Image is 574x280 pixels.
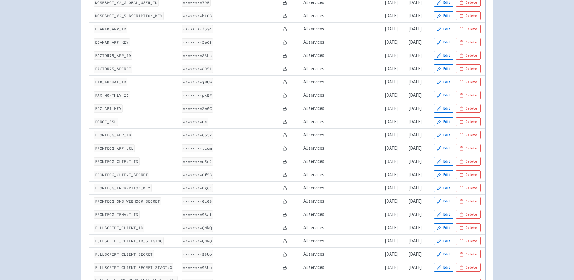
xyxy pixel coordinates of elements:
[385,105,398,111] time: [DATE]
[409,145,422,151] time: [DATE]
[456,51,480,60] button: Delete
[434,157,454,166] button: Edit
[409,66,422,71] time: [DATE]
[385,39,398,45] time: [DATE]
[409,172,422,177] time: [DATE]
[385,52,398,58] time: [DATE]
[302,142,337,155] td: All services
[409,79,422,85] time: [DATE]
[434,117,454,126] button: Edit
[385,211,398,217] time: [DATE]
[94,12,164,20] code: DOSESPOT_V2_SUBSCRIPTION_KEY
[94,250,154,258] code: FULLSCRIPT_CLIENT_SECRET
[385,225,398,230] time: [DATE]
[434,38,454,46] button: Edit
[456,250,480,258] button: Delete
[434,237,454,245] button: Edit
[385,13,398,18] time: [DATE]
[434,184,454,192] button: Edit
[385,264,398,270] time: [DATE]
[385,132,398,138] time: [DATE]
[456,91,480,99] button: Delete
[434,210,454,219] button: Edit
[434,170,454,179] button: Edit
[434,131,454,139] button: Edit
[409,105,422,111] time: [DATE]
[456,157,480,166] button: Delete
[456,237,480,245] button: Delete
[409,198,422,204] time: [DATE]
[94,224,144,232] code: FULLSCRIPT_CLIENT_ID
[409,39,422,45] time: [DATE]
[409,92,422,98] time: [DATE]
[434,263,454,272] button: Edit
[409,26,422,32] time: [DATE]
[434,223,454,232] button: Edit
[302,102,337,115] td: All services
[94,118,118,126] code: FORCE_SSL
[434,250,454,258] button: Edit
[302,261,337,274] td: All services
[456,184,480,192] button: Delete
[456,223,480,232] button: Delete
[385,66,398,71] time: [DATE]
[385,26,398,32] time: [DATE]
[434,91,454,99] button: Edit
[434,104,454,113] button: Edit
[434,11,454,20] button: Edit
[456,11,480,20] button: Delete
[409,119,422,124] time: [DATE]
[456,131,480,139] button: Delete
[385,92,398,98] time: [DATE]
[302,9,337,22] td: All services
[385,158,398,164] time: [DATE]
[456,263,480,272] button: Delete
[456,25,480,33] button: Delete
[94,237,164,245] code: FULLSCRIPT_CLIENT_ID_STAGING
[302,155,337,168] td: All services
[302,247,337,261] td: All services
[94,144,135,152] code: FRONTEGG_APP_URL
[456,197,480,205] button: Delete
[434,51,454,60] button: Edit
[302,181,337,194] td: All services
[94,91,130,99] code: FAX_MONTHLY_ID
[94,263,173,272] code: FULLSCRIPT_CLIENT_SECRET_STAGING
[302,75,337,89] td: All services
[94,51,132,60] code: FACTOR75_APP_ID
[409,52,422,58] time: [DATE]
[409,238,422,244] time: [DATE]
[302,36,337,49] td: All services
[94,38,130,46] code: EDAMAM_APP_KEY
[94,25,127,33] code: EDAMAM_APP_ID
[409,251,422,257] time: [DATE]
[302,128,337,142] td: All services
[302,115,337,128] td: All services
[409,13,422,18] time: [DATE]
[302,168,337,181] td: All services
[409,132,422,138] time: [DATE]
[456,170,480,179] button: Delete
[434,64,454,73] button: Edit
[94,171,149,179] code: FRONTEGG_CLIENT_SECRET
[456,78,480,86] button: Delete
[385,238,398,244] time: [DATE]
[302,22,337,36] td: All services
[302,221,337,234] td: All services
[94,197,161,205] code: FRONTEGG_SMS_WEBHOOK_SECRET
[456,64,480,73] button: Delete
[94,65,132,73] code: FACTOR75_SECRET
[409,185,422,191] time: [DATE]
[302,234,337,247] td: All services
[302,89,337,102] td: All services
[409,225,422,230] time: [DATE]
[434,25,454,33] button: Edit
[409,211,422,217] time: [DATE]
[434,197,454,205] button: Edit
[409,264,422,270] time: [DATE]
[456,38,480,46] button: Delete
[434,78,454,86] button: Edit
[385,251,398,257] time: [DATE]
[456,144,480,152] button: Delete
[385,145,398,151] time: [DATE]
